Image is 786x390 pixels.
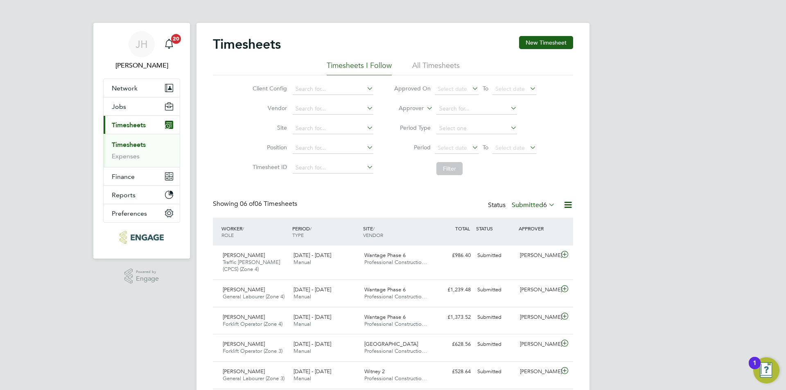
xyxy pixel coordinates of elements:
button: New Timesheet [519,36,573,49]
span: Manual [294,293,311,300]
span: Wantage Phase 6 [364,286,406,293]
div: SITE [361,221,432,242]
span: Professional Constructio… [364,259,427,266]
span: VENDOR [363,232,383,238]
span: [GEOGRAPHIC_DATA] [364,340,418,347]
span: To [480,142,491,153]
span: / [373,225,375,232]
span: Forklift Operator (Zone 4) [223,320,282,327]
label: Submitted [512,201,555,209]
span: [DATE] - [DATE] [294,313,331,320]
span: 20 [171,34,181,44]
div: APPROVER [517,221,559,236]
input: Search for... [293,83,373,95]
a: Powered byEngage [124,268,159,284]
input: Search for... [293,142,373,154]
span: Wantage Phase 6 [364,252,406,259]
h2: Timesheets [213,36,281,52]
div: Submitted [474,365,517,379]
span: General Labourer (Zone 3) [223,375,285,382]
div: 1 [753,363,757,374]
span: [PERSON_NAME] [223,368,265,375]
span: Witney 2 [364,368,385,375]
div: [PERSON_NAME] [517,365,559,379]
a: Go to home page [103,231,180,244]
span: JH [136,39,148,50]
span: Select date [438,85,467,92]
span: Forklift Operator (Zone 3) [223,347,282,354]
div: [PERSON_NAME] [517,249,559,262]
input: Search for... [436,103,517,115]
button: Open Resource Center, 1 new notification [753,357,779,383]
span: Select date [438,144,467,151]
span: [DATE] - [DATE] [294,252,331,259]
span: / [310,225,312,232]
a: JH[PERSON_NAME] [103,31,180,70]
label: Client Config [250,85,287,92]
div: [PERSON_NAME] [517,283,559,297]
span: [DATE] - [DATE] [294,340,331,347]
span: Professional Constructio… [364,375,427,382]
span: Wantage Phase 6 [364,313,406,320]
span: Reports [112,191,136,199]
span: Select date [495,144,525,151]
label: Approver [387,104,424,113]
span: Powered by [136,268,159,275]
label: Site [250,124,287,131]
div: £528.64 [431,365,474,379]
span: Jess Hogan [103,61,180,70]
span: Preferences [112,210,147,217]
span: TYPE [292,232,304,238]
div: Submitted [474,311,517,324]
span: [PERSON_NAME] [223,313,265,320]
label: Period Type [394,124,431,131]
button: Finance [104,167,180,185]
span: Professional Constructio… [364,293,427,300]
input: Select one [436,123,517,134]
div: Submitted [474,249,517,262]
span: 06 Timesheets [240,200,297,208]
div: PERIOD [290,221,361,242]
div: Submitted [474,338,517,351]
span: TOTAL [455,225,470,232]
span: [PERSON_NAME] [223,340,265,347]
span: General Labourer (Zone 4) [223,293,285,300]
input: Search for... [293,103,373,115]
span: 06 of [240,200,255,208]
button: Reports [104,186,180,204]
span: Timesheets [112,121,146,129]
div: £628.56 [431,338,474,351]
label: Position [250,144,287,151]
button: Preferences [104,204,180,222]
span: 6 [543,201,547,209]
span: [PERSON_NAME] [223,286,265,293]
a: Timesheets [112,141,146,149]
label: Timesheet ID [250,163,287,171]
img: pcrnet-logo-retina.png [120,231,163,244]
div: Status [488,200,557,211]
li: Timesheets I Follow [327,61,392,75]
div: WORKER [219,221,290,242]
span: / [242,225,244,232]
div: Showing [213,200,299,208]
span: Traffic [PERSON_NAME] (CPCS) (Zone 4) [223,259,280,273]
div: Timesheets [104,134,180,167]
a: Expenses [112,152,140,160]
button: Filter [436,162,463,175]
span: Engage [136,275,159,282]
input: Search for... [293,123,373,134]
span: Network [112,84,138,92]
span: ROLE [221,232,234,238]
span: Select date [495,85,525,92]
a: 20 [161,31,177,57]
div: £986.40 [431,249,474,262]
label: Approved On [394,85,431,92]
div: [PERSON_NAME] [517,311,559,324]
span: Manual [294,347,311,354]
span: [DATE] - [DATE] [294,368,331,375]
span: [DATE] - [DATE] [294,286,331,293]
div: Submitted [474,283,517,297]
span: To [480,83,491,94]
div: STATUS [474,221,517,236]
label: Vendor [250,104,287,112]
